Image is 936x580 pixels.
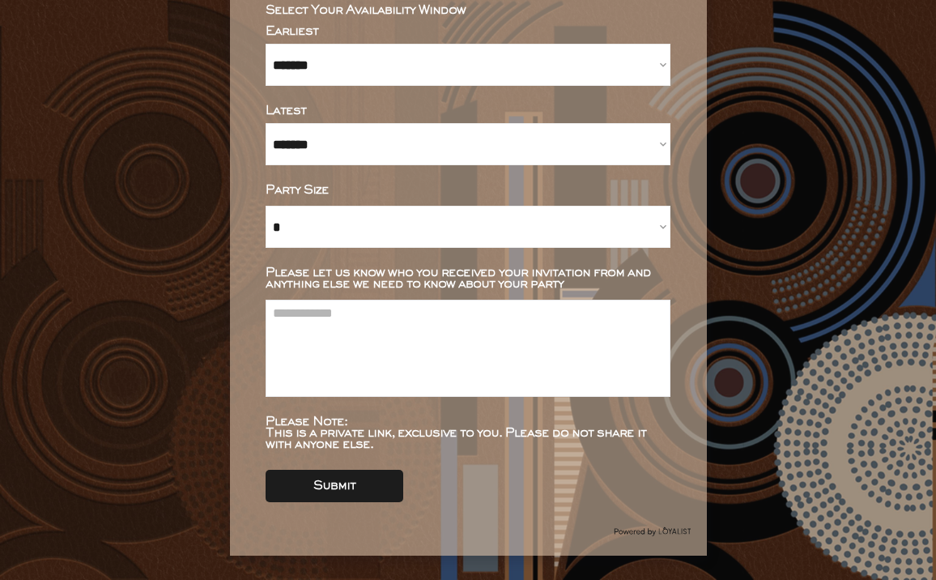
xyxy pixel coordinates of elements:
[266,5,670,16] div: Select Your Availability Window
[266,416,670,450] div: Please Note: This is a private link, exclusive to you. Please do not share it with anyone else.
[266,267,670,290] div: Please let us know who you received your invitation from and anything else we need to know about ...
[313,480,355,492] div: Submit
[266,105,670,117] div: Latest
[266,185,670,196] div: Party Size
[266,26,670,37] div: Earliest
[614,523,691,539] img: Group%2048096278.svg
